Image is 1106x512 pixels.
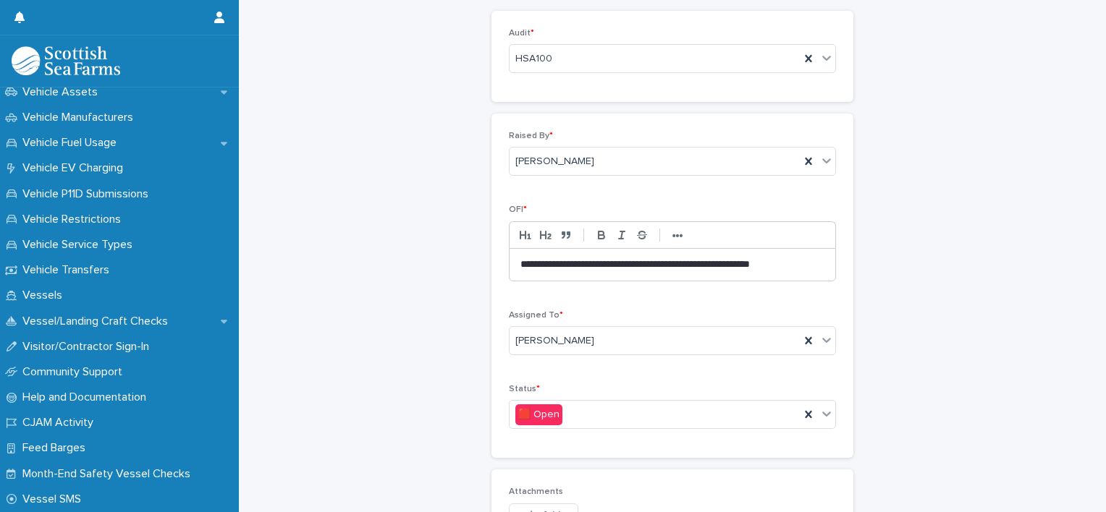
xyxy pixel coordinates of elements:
[17,85,109,99] p: Vehicle Assets
[17,187,160,201] p: Vehicle P11D Submissions
[509,29,534,38] span: Audit
[509,385,540,393] span: Status
[515,51,552,67] span: HSA100
[17,289,74,302] p: Vessels
[12,46,120,75] img: bPIBxiqnSb2ggTQWdOVV
[17,340,161,354] p: Visitor/Contractor Sign-In
[17,111,145,124] p: Vehicle Manufacturers
[515,154,594,169] span: [PERSON_NAME]
[509,205,527,214] span: OFI
[515,404,562,425] div: 🟥 Open
[17,441,97,455] p: Feed Barges
[17,416,105,430] p: CJAM Activity
[17,391,158,404] p: Help and Documentation
[509,132,553,140] span: Raised By
[17,365,134,379] p: Community Support
[509,311,563,320] span: Assigned To
[672,230,683,242] strong: •••
[667,226,688,244] button: •••
[17,492,93,506] p: Vessel SMS
[17,238,144,252] p: Vehicle Service Types
[17,315,180,328] p: Vessel/Landing Craft Checks
[17,467,202,481] p: Month-End Safety Vessel Checks
[17,161,135,175] p: Vehicle EV Charging
[515,333,594,349] span: [PERSON_NAME]
[17,263,121,277] p: Vehicle Transfers
[509,487,563,496] span: Attachments
[17,213,132,226] p: Vehicle Restrictions
[17,136,128,150] p: Vehicle Fuel Usage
